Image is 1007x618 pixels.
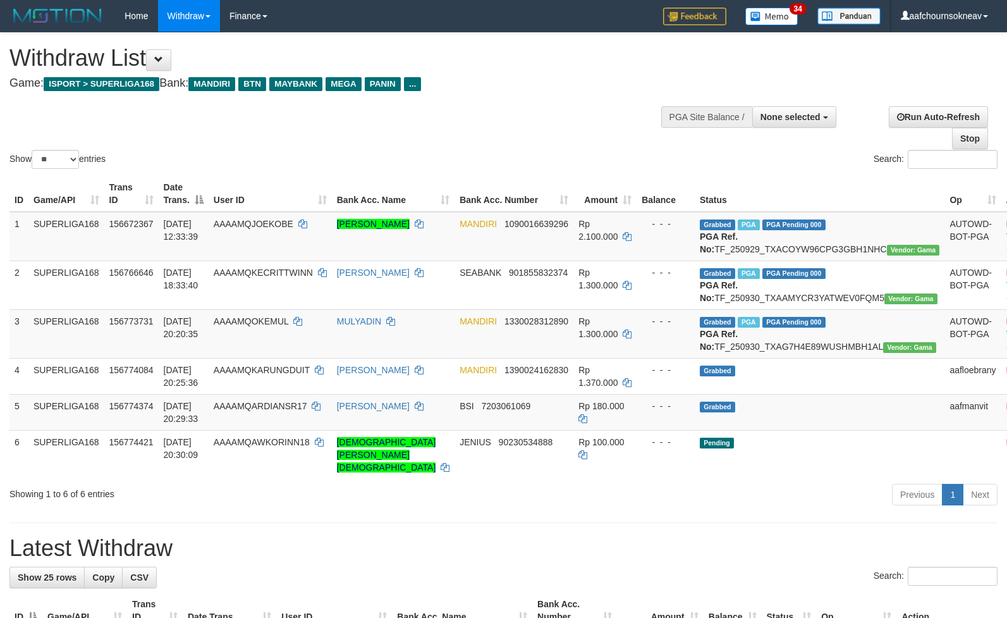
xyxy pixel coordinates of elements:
h1: Withdraw List [9,46,659,71]
span: AAAAMQARDIANSR17 [214,401,307,411]
td: 1 [9,212,28,261]
div: - - - [642,218,690,230]
th: Status [695,176,944,212]
span: MAYBANK [269,77,322,91]
img: panduan.png [817,8,881,25]
span: Marked by aafsengchandara [738,317,760,328]
th: Bank Acc. Number: activate to sort column ascending [455,176,573,212]
span: JENIUS [460,437,491,447]
input: Search: [908,567,998,586]
span: 156774421 [109,437,154,447]
td: SUPERLIGA168 [28,358,104,394]
td: SUPERLIGA168 [28,430,104,479]
span: Grabbed [700,219,735,230]
span: Rp 180.000 [578,401,624,411]
span: Rp 100.000 [578,437,624,447]
th: Bank Acc. Name: activate to sort column ascending [332,176,455,212]
a: Next [963,484,998,505]
th: Game/API: activate to sort column ascending [28,176,104,212]
span: MANDIRI [188,77,235,91]
label: Search: [874,567,998,586]
span: MANDIRI [460,365,497,375]
span: [DATE] 12:33:39 [164,219,198,242]
h4: Game: Bank: [9,77,659,90]
span: [DATE] 20:30:09 [164,437,198,460]
span: Copy 1090016639296 to clipboard [504,219,568,229]
input: Search: [908,150,998,169]
span: 156773731 [109,316,154,326]
span: AAAAMQKECRITTWINN [214,268,313,278]
span: Copy 1390024162830 to clipboard [504,365,568,375]
div: - - - [642,400,690,412]
button: None selected [752,106,836,128]
span: MEGA [326,77,362,91]
span: Rp 1.300.000 [578,316,618,339]
a: CSV [122,567,157,588]
span: AAAAMQAWKORINN18 [214,437,310,447]
span: Copy 7203061069 to clipboard [481,401,530,411]
span: AAAAMQOKEMUL [214,316,289,326]
span: AAAAMQKARUNGDUIT [214,365,310,375]
span: PGA Pending [762,268,826,279]
td: 6 [9,430,28,479]
span: PGA Pending [762,219,826,230]
img: Feedback.jpg [663,8,726,25]
td: AUTOWD-BOT-PGA [944,261,1001,309]
td: 5 [9,394,28,430]
label: Show entries [9,150,106,169]
span: Grabbed [700,268,735,279]
a: Stop [952,128,988,149]
span: PANIN [365,77,401,91]
a: [DEMOGRAPHIC_DATA][PERSON_NAME][DEMOGRAPHIC_DATA] [337,437,436,473]
span: [DATE] 20:20:35 [164,316,198,339]
span: Copy [92,572,114,583]
span: Grabbed [700,366,735,376]
a: Previous [892,484,943,505]
th: Op: activate to sort column ascending [944,176,1001,212]
span: 156774084 [109,365,154,375]
span: AAAAMQJOEKOBE [214,219,293,229]
span: 156766646 [109,268,154,278]
span: Pending [700,438,734,448]
span: BTN [238,77,266,91]
span: Vendor URL: https://trx31.1velocity.biz [884,294,937,304]
th: ID [9,176,28,212]
span: Rp 2.100.000 [578,219,618,242]
a: Run Auto-Refresh [889,106,988,128]
span: Marked by aafsengchandara [738,219,760,230]
div: Showing 1 to 6 of 6 entries [9,483,410,500]
td: aafloebrany [944,358,1001,394]
span: None selected [760,112,821,122]
td: TF_250930_TXAAMYCR3YATWEV0FQM5 [695,261,944,309]
td: SUPERLIGA168 [28,212,104,261]
td: SUPERLIGA168 [28,261,104,309]
span: SEABANK [460,268,501,278]
span: Show 25 rows [18,572,76,583]
td: 2 [9,261,28,309]
span: Vendor URL: https://trx31.1velocity.biz [887,245,940,256]
span: MANDIRI [460,219,497,229]
span: [DATE] 20:29:33 [164,401,198,424]
a: Copy [84,567,123,588]
th: User ID: activate to sort column ascending [209,176,332,212]
span: Grabbed [700,402,735,412]
span: MANDIRI [460,316,497,326]
td: TF_250929_TXACOYW96CPG3GBH1NHC [695,212,944,261]
a: 1 [942,484,963,505]
th: Balance [637,176,695,212]
div: - - - [642,266,690,279]
span: BSI [460,401,474,411]
div: - - - [642,436,690,448]
h1: Latest Withdraw [9,536,998,561]
span: PGA Pending [762,317,826,328]
img: Button%20Memo.svg [745,8,798,25]
th: Trans ID: activate to sort column ascending [104,176,159,212]
a: Show 25 rows [9,567,85,588]
a: [PERSON_NAME] [337,219,410,229]
span: Copy 1330028312890 to clipboard [504,316,568,326]
td: AUTOWD-BOT-PGA [944,212,1001,261]
span: Rp 1.370.000 [578,365,618,388]
span: ... [404,77,421,91]
div: - - - [642,364,690,376]
b: PGA Ref. No: [700,329,738,352]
